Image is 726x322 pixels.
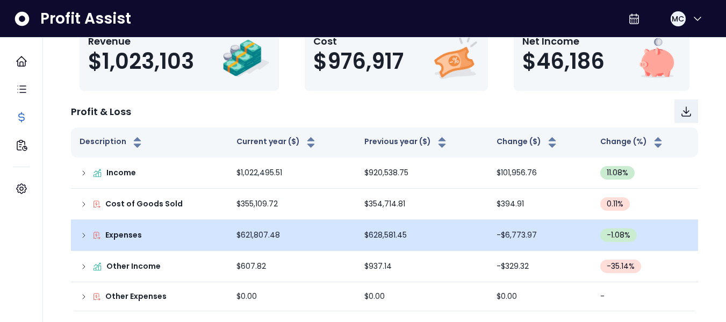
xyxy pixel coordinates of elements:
[105,291,167,302] p: Other Expenses
[364,136,449,149] button: Previous year ($)
[488,220,592,251] td: -$6,773.97
[488,189,592,220] td: $394.91
[106,167,136,178] p: Income
[222,34,270,82] img: Revenue
[228,158,356,189] td: $1,022,495.51
[88,48,194,74] span: $1,023,103
[356,220,488,251] td: $628,581.45
[607,198,623,210] span: 0.11 %
[228,251,356,282] td: $607.82
[228,220,356,251] td: $621,807.48
[488,158,592,189] td: $101,956.76
[71,104,131,119] p: Profit & Loss
[313,48,404,74] span: $976,917
[356,282,488,311] td: $0.00
[431,34,479,82] img: Cost
[228,189,356,220] td: $355,109.72
[105,230,142,241] p: Expenses
[607,230,630,241] span: -1.08 %
[356,251,488,282] td: $937.14
[607,167,628,178] span: 11.08 %
[106,261,161,272] p: Other Income
[228,282,356,311] td: $0.00
[105,198,183,210] p: Cost of Goods Sold
[522,34,605,48] p: Net Income
[674,99,698,123] button: Download
[522,48,605,74] span: $46,186
[80,136,144,149] button: Description
[313,34,404,48] p: Cost
[356,158,488,189] td: $920,538.75
[356,189,488,220] td: $354,714.81
[672,13,684,24] span: MC
[236,136,318,149] button: Current year ($)
[607,261,635,272] span: -35.14 %
[632,34,681,82] img: Net Income
[600,136,665,149] button: Change (%)
[488,282,592,311] td: $0.00
[88,34,194,48] p: Revenue
[40,9,131,28] span: Profit Assist
[488,251,592,282] td: -$329.32
[497,136,559,149] button: Change ($)
[592,282,698,311] td: -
